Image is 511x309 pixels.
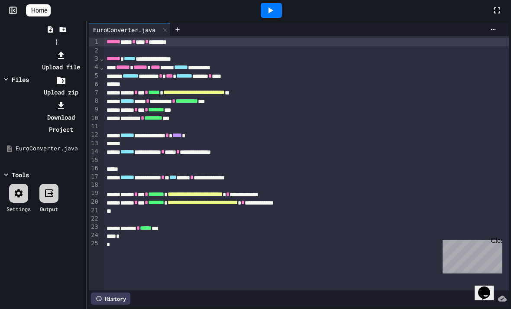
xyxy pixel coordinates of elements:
div: 3 [89,55,100,63]
li: Upload zip [38,74,84,98]
div: 4 [89,63,100,72]
span: Home [31,6,47,15]
li: Upload file [38,49,84,73]
div: History [91,293,130,305]
li: Download Project [38,99,84,136]
div: EuroConverter.java [89,23,171,36]
div: 23 [89,223,100,231]
div: Tools [12,170,29,179]
div: 14 [89,147,100,156]
div: 17 [89,172,100,181]
div: 22 [89,215,100,223]
div: 21 [89,206,100,215]
div: 15 [89,156,100,164]
div: Output [40,205,58,213]
div: 16 [89,164,100,172]
div: 12 [89,130,100,139]
div: 18 [89,181,100,189]
div: Files [12,75,29,84]
span: Fold line [100,55,104,62]
iframe: chat widget [439,237,502,273]
div: Chat with us now!Close [3,3,60,55]
div: EuroConverter.java [16,144,83,153]
div: 25 [89,239,100,247]
a: Home [26,4,51,16]
div: 2 [89,46,100,55]
div: Settings [6,205,31,213]
div: 19 [89,189,100,198]
div: 11 [89,122,100,130]
div: 24 [89,231,100,239]
div: 13 [89,139,100,147]
div: 7 [89,88,100,97]
div: 1 [89,38,100,46]
div: 20 [89,198,100,206]
iframe: chat widget [475,274,502,300]
div: 8 [89,97,100,105]
div: 5 [89,72,100,80]
div: 9 [89,105,100,114]
span: Fold line [100,64,104,71]
div: EuroConverter.java [89,25,160,34]
div: 10 [89,114,100,123]
div: 6 [89,80,100,88]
